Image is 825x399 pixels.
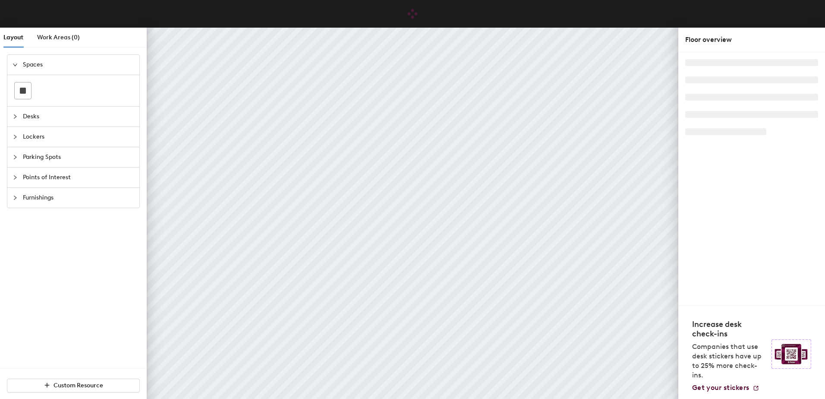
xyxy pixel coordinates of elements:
span: expanded [13,62,18,67]
div: Floor overview [685,35,818,45]
img: Sticker logo [771,339,811,369]
span: Custom Resource [54,382,103,389]
span: Parking Spots [23,147,134,167]
span: Lockers [23,127,134,147]
span: Points of Interest [23,168,134,187]
p: Companies that use desk stickers have up to 25% more check-ins. [692,342,766,380]
span: collapsed [13,114,18,119]
span: Desks [23,107,134,127]
span: collapsed [13,134,18,139]
h4: Increase desk check-ins [692,320,766,339]
span: Spaces [23,55,134,75]
span: collapsed [13,195,18,200]
button: Custom Resource [7,379,140,393]
span: collapsed [13,155,18,160]
span: Get your stickers [692,383,749,392]
span: collapsed [13,175,18,180]
span: Furnishings [23,188,134,208]
span: Layout [3,34,23,41]
a: Get your stickers [692,383,759,392]
span: Work Areas (0) [37,34,80,41]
